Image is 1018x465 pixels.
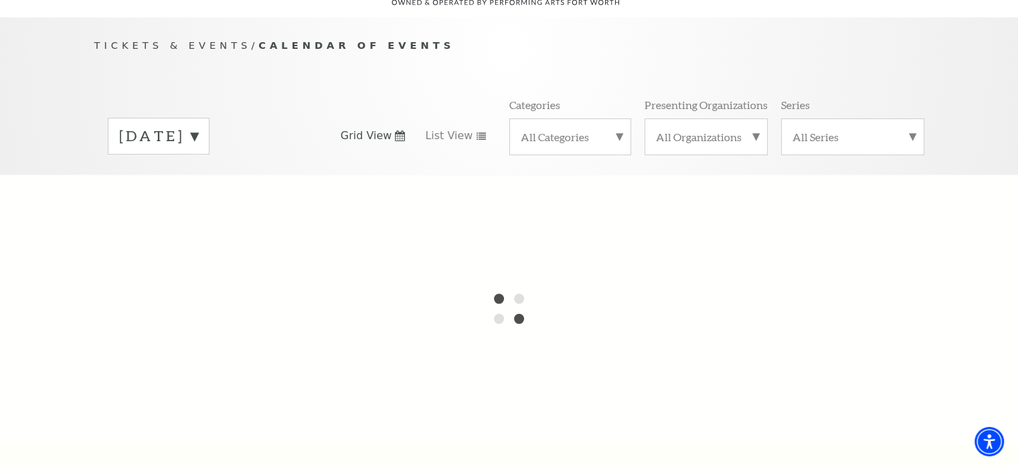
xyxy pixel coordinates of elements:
label: All Organizations [656,130,756,144]
p: / [94,37,924,54]
p: Categories [509,98,560,112]
p: Series [781,98,810,112]
label: All Categories [521,130,620,144]
span: Calendar of Events [258,39,454,51]
p: Presenting Organizations [645,98,768,112]
div: Accessibility Menu [974,427,1004,456]
span: Grid View [341,128,392,143]
label: All Series [792,130,913,144]
span: Tickets & Events [94,39,252,51]
label: [DATE] [119,126,198,147]
span: List View [425,128,473,143]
